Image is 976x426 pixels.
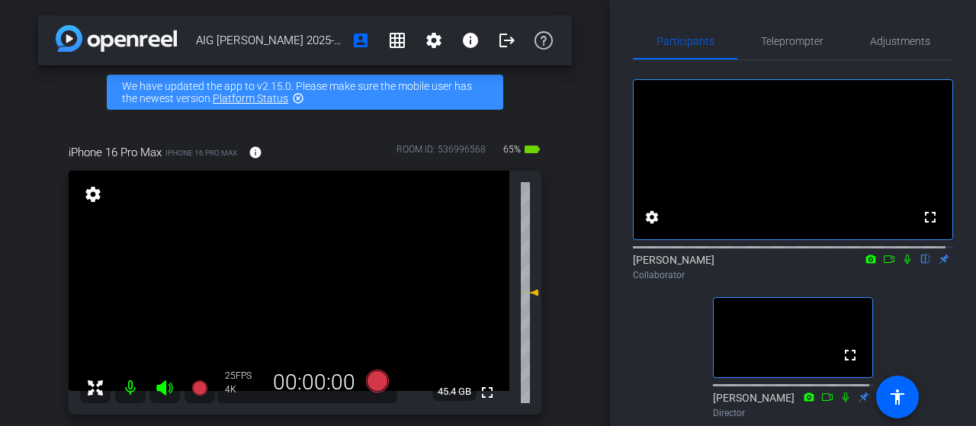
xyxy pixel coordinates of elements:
[56,25,177,52] img: app-logo
[225,370,263,382] div: 25
[713,406,873,420] div: Director
[292,92,304,104] mat-icon: highlight_off
[107,75,503,110] div: We have updated the app to v2.15.0. Please make sure the mobile user has the newest version.
[841,346,859,364] mat-icon: fullscreen
[633,268,953,282] div: Collaborator
[213,92,288,104] a: Platform Status
[236,370,252,381] span: FPS
[917,251,935,265] mat-icon: flip
[196,25,342,56] span: AIG [PERSON_NAME] 2025-09
[713,390,873,420] div: [PERSON_NAME]
[165,147,237,159] span: iPhone 16 Pro Max
[498,31,516,50] mat-icon: logout
[633,252,953,282] div: [PERSON_NAME]
[69,144,162,161] span: iPhone 16 Pro Max
[870,36,930,46] span: Adjustments
[249,146,262,159] mat-icon: info
[263,370,365,396] div: 00:00:00
[478,383,496,402] mat-icon: fullscreen
[82,185,104,203] mat-icon: settings
[501,137,523,162] span: 65%
[761,36,823,46] span: Teleprompter
[888,388,907,406] mat-icon: accessibility
[396,143,486,165] div: ROOM ID: 536996568
[388,31,406,50] mat-icon: grid_on
[461,31,480,50] mat-icon: info
[432,383,477,401] span: 45.4 GB
[521,283,539,302] mat-icon: 0 dB
[657,36,714,46] span: Participants
[425,31,443,50] mat-icon: settings
[523,140,541,159] mat-icon: battery_std
[643,208,661,226] mat-icon: settings
[225,383,263,396] div: 4K
[352,31,370,50] mat-icon: account_box
[921,208,939,226] mat-icon: fullscreen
